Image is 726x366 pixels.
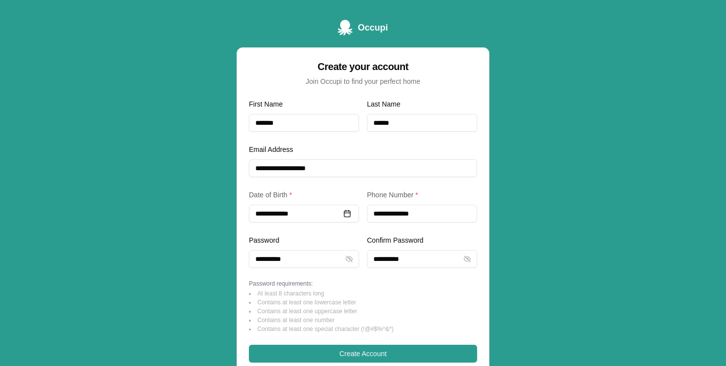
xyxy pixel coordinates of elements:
[249,290,477,297] li: At least 8 characters long
[358,21,388,35] span: Occupi
[249,280,477,288] p: Password requirements:
[338,20,388,36] a: Occupi
[249,60,477,73] div: Create your account
[249,191,292,199] label: Date of Birth
[249,236,279,244] label: Password
[249,325,477,333] li: Contains at least one special character (!@#$%^&*)
[249,316,477,324] li: Contains at least one number
[249,100,282,108] label: First Name
[249,146,293,153] label: Email Address
[367,191,418,199] label: Phone Number
[249,345,477,363] button: Create Account
[367,236,423,244] label: Confirm Password
[249,307,477,315] li: Contains at least one uppercase letter
[367,100,401,108] label: Last Name
[249,76,477,86] div: Join Occupi to find your perfect home
[249,298,477,306] li: Contains at least one lowercase letter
